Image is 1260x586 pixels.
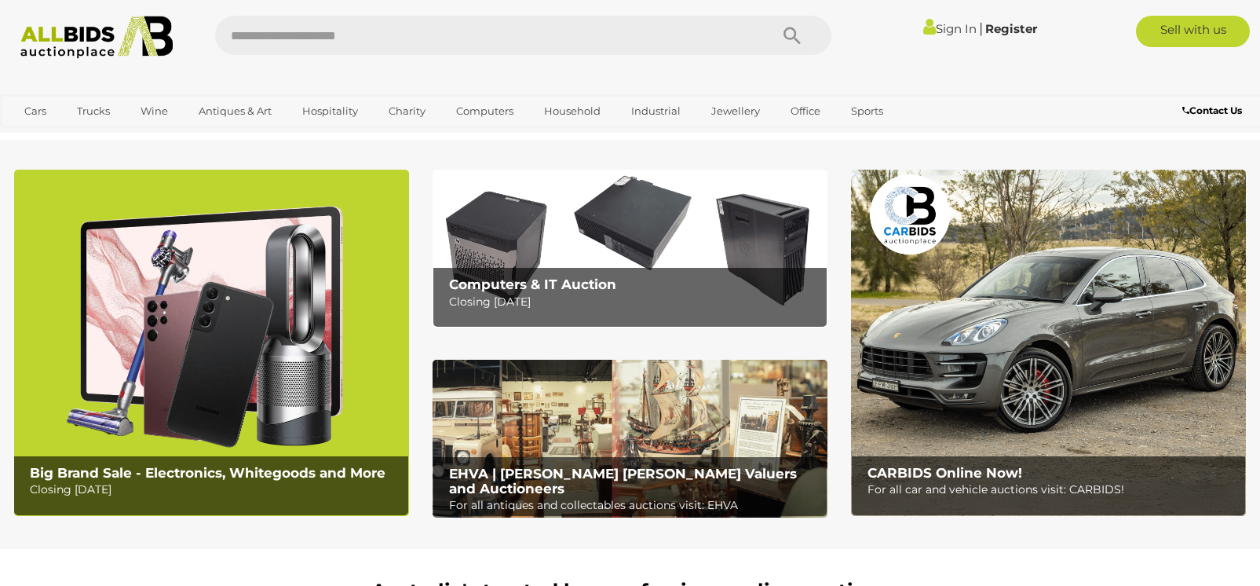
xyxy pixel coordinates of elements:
[1182,102,1246,119] a: Contact Us
[449,466,797,496] b: EHVA | [PERSON_NAME] [PERSON_NAME] Valuers and Auctioneers
[130,98,178,124] a: Wine
[14,124,146,150] a: [GEOGRAPHIC_DATA]
[534,98,611,124] a: Household
[923,21,977,36] a: Sign In
[753,16,831,55] button: Search
[449,292,819,312] p: Closing [DATE]
[433,170,827,328] img: Computers & IT Auction
[12,16,182,59] img: Allbids.com.au
[14,98,57,124] a: Cars
[433,170,827,328] a: Computers & IT Auction Computers & IT Auction Closing [DATE]
[433,360,827,518] a: EHVA | Evans Hastings Valuers and Auctioneers EHVA | [PERSON_NAME] [PERSON_NAME] Valuers and Auct...
[985,21,1037,36] a: Register
[841,98,893,124] a: Sports
[449,496,819,515] p: For all antiques and collectables auctions visit: EHVA
[867,480,1237,500] p: For all car and vehicle auctions visit: CARBIDS!
[851,170,1246,516] img: CARBIDS Online Now!
[188,98,282,124] a: Antiques & Art
[14,170,409,516] img: Big Brand Sale - Electronics, Whitegoods and More
[67,98,120,124] a: Trucks
[851,170,1246,516] a: CARBIDS Online Now! CARBIDS Online Now! For all car and vehicle auctions visit: CARBIDS!
[378,98,436,124] a: Charity
[446,98,524,124] a: Computers
[1182,104,1242,116] b: Contact Us
[701,98,770,124] a: Jewellery
[433,360,827,518] img: EHVA | Evans Hastings Valuers and Auctioneers
[867,465,1022,481] b: CARBIDS Online Now!
[30,480,400,500] p: Closing [DATE]
[14,170,409,516] a: Big Brand Sale - Electronics, Whitegoods and More Big Brand Sale - Electronics, Whitegoods and Mo...
[30,465,385,481] b: Big Brand Sale - Electronics, Whitegoods and More
[449,277,616,292] b: Computers & IT Auction
[780,98,831,124] a: Office
[1136,16,1250,47] a: Sell with us
[979,20,983,37] span: |
[621,98,691,124] a: Industrial
[292,98,368,124] a: Hospitality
